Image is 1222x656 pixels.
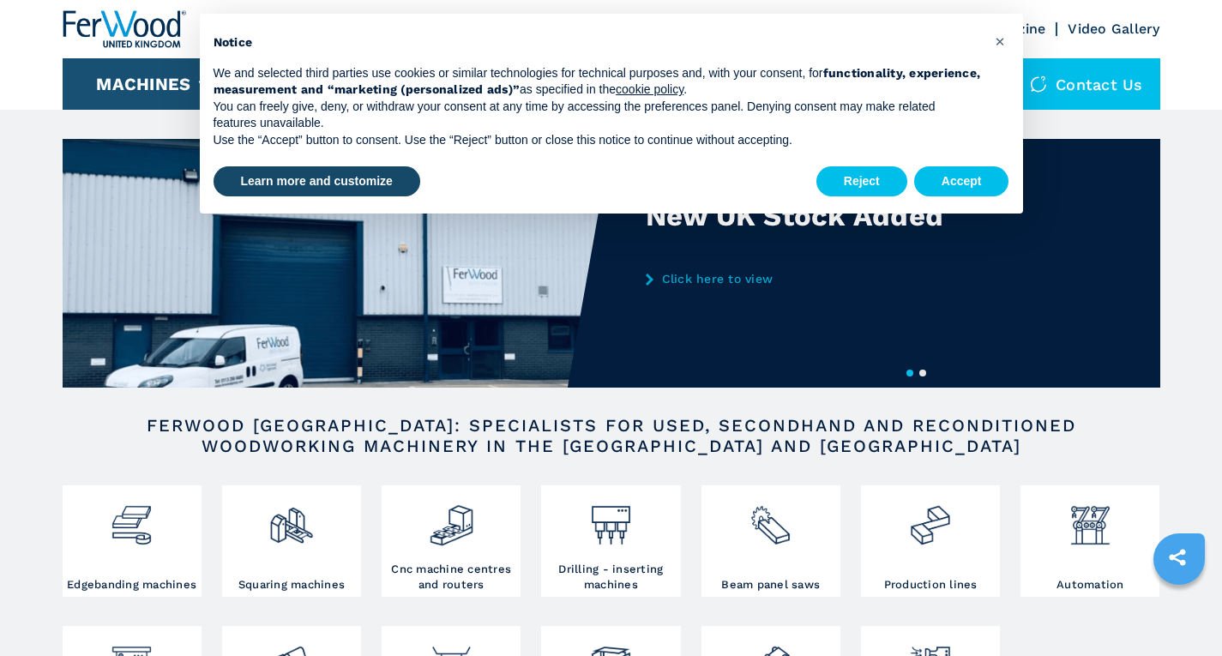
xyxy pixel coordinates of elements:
h3: Drilling - inserting machines [545,562,676,593]
a: Squaring machines [222,485,361,597]
a: Cnc machine centres and routers [382,485,521,597]
span: × [995,31,1005,51]
img: automazione.png [1068,490,1113,548]
h2: FERWOOD [GEOGRAPHIC_DATA]: SPECIALISTS FOR USED, SECONDHAND AND RECONDITIONED WOODWORKING MACHINE... [117,415,1105,456]
img: bordatrici_1.png [109,490,154,548]
button: Reject [816,166,907,197]
div: Contact us [1013,58,1160,110]
p: Use the “Accept” button to consent. Use the “Reject” button or close this notice to continue with... [214,132,982,149]
img: centro_di_lavoro_cnc_2.png [429,490,474,548]
button: Machines [96,74,190,94]
button: Accept [914,166,1009,197]
img: Ferwood [63,10,186,48]
p: You can freely give, deny, or withdraw your consent at any time by accessing the preferences pane... [214,99,982,132]
a: sharethis [1156,536,1199,579]
img: Contact us [1030,75,1047,93]
img: foratrici_inseritrici_2.png [588,490,634,548]
h3: Automation [1056,577,1124,593]
a: Video Gallery [1068,21,1159,37]
h2: Notice [214,34,982,51]
a: Edgebanding machines [63,485,202,597]
h3: Beam panel saws [721,577,820,593]
strong: functionality, experience, measurement and “marketing (personalized ads)” [214,66,981,97]
h3: Cnc machine centres and routers [386,562,516,593]
h3: Edgebanding machines [67,577,196,593]
a: Automation [1020,485,1159,597]
img: New UK Stock Added [63,139,611,388]
button: 1 [906,370,913,376]
button: Close this notice [987,27,1014,55]
a: Drilling - inserting machines [541,485,680,597]
button: Learn more and customize [214,166,420,197]
a: Beam panel saws [701,485,840,597]
img: sezionatrici_2.png [748,490,793,548]
a: Production lines [861,485,1000,597]
h3: Production lines [884,577,978,593]
img: squadratrici_2.png [268,490,314,548]
button: 2 [919,370,926,376]
a: Click here to view [646,272,982,286]
img: linee_di_produzione_2.png [907,490,953,548]
a: cookie policy [616,82,683,96]
h3: Squaring machines [238,577,345,593]
p: We and selected third parties use cookies or similar technologies for technical purposes and, wit... [214,65,982,99]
